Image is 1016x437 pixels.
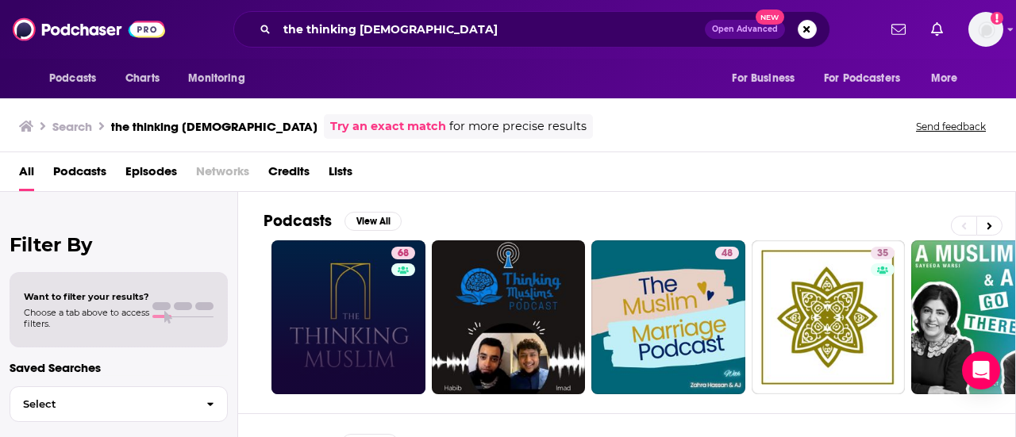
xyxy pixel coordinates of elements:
[968,12,1003,47] span: Logged in as ShannonHennessey
[991,12,1003,25] svg: Add a profile image
[732,67,795,90] span: For Business
[264,211,332,231] h2: Podcasts
[824,67,900,90] span: For Podcasters
[277,17,705,42] input: Search podcasts, credits, & more...
[10,386,228,422] button: Select
[10,399,194,409] span: Select
[53,159,106,191] a: Podcasts
[264,211,402,231] a: PodcastsView All
[19,159,34,191] a: All
[705,20,785,39] button: Open AdvancedNew
[712,25,778,33] span: Open Advanced
[10,233,228,256] h2: Filter By
[871,247,895,259] a: 35
[111,119,317,134] h3: the thinking [DEMOGRAPHIC_DATA]
[391,247,415,259] a: 68
[24,307,149,329] span: Choose a tab above to access filters.
[756,10,784,25] span: New
[722,246,733,262] span: 48
[962,351,1000,389] div: Open Intercom Messenger
[968,12,1003,47] img: User Profile
[911,120,991,133] button: Send feedback
[13,14,165,44] img: Podchaser - Follow, Share and Rate Podcasts
[330,117,446,136] a: Try an exact match
[398,246,409,262] span: 68
[877,246,888,262] span: 35
[721,63,814,94] button: open menu
[10,360,228,375] p: Saved Searches
[38,63,117,94] button: open menu
[449,117,587,136] span: for more precise results
[591,240,745,394] a: 48
[344,212,402,231] button: View All
[49,67,96,90] span: Podcasts
[968,12,1003,47] button: Show profile menu
[52,119,92,134] h3: Search
[233,11,830,48] div: Search podcasts, credits, & more...
[188,67,244,90] span: Monitoring
[329,159,352,191] a: Lists
[125,159,177,191] a: Episodes
[885,16,912,43] a: Show notifications dropdown
[925,16,949,43] a: Show notifications dropdown
[752,240,906,394] a: 35
[177,63,265,94] button: open menu
[196,159,249,191] span: Networks
[931,67,958,90] span: More
[24,291,149,302] span: Want to filter your results?
[115,63,169,94] a: Charts
[125,67,160,90] span: Charts
[814,63,923,94] button: open menu
[715,247,739,259] a: 48
[271,240,425,394] a: 68
[920,63,978,94] button: open menu
[268,159,310,191] a: Credits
